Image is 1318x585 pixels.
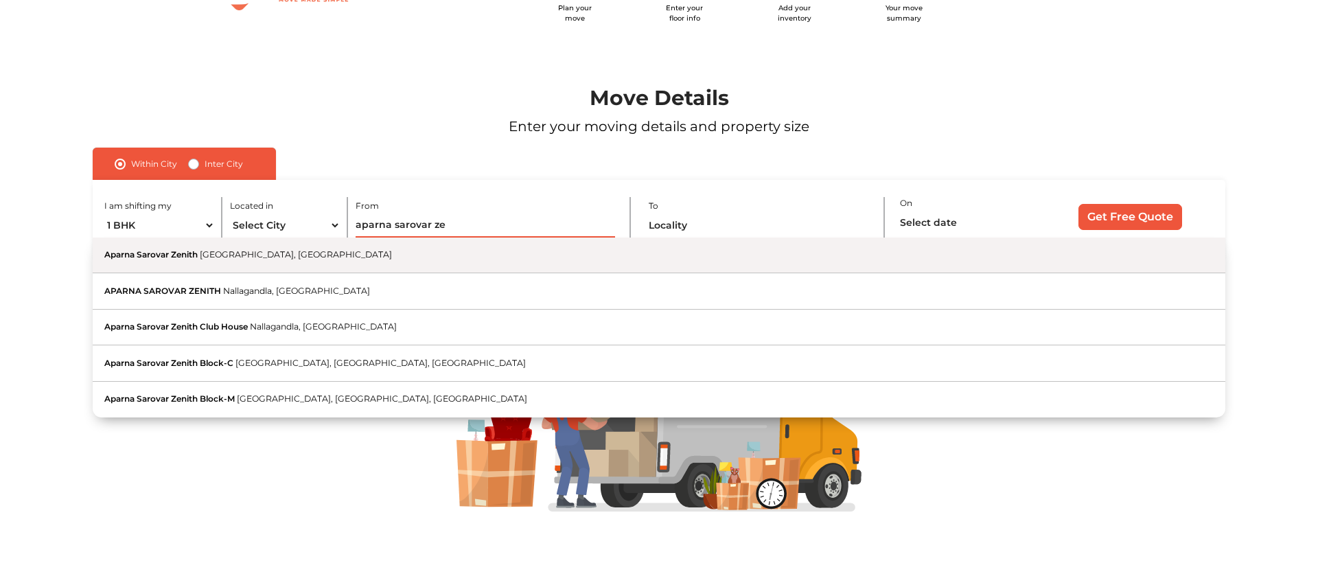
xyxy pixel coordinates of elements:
span: [GEOGRAPHIC_DATA], [GEOGRAPHIC_DATA], [GEOGRAPHIC_DATA] [237,393,527,404]
label: Is flexible? [916,235,958,249]
button: Aparna Sarovar Zenith[GEOGRAPHIC_DATA], [GEOGRAPHIC_DATA] [93,238,1225,274]
span: Aparna Sarovar Zenith Block-M [104,393,235,404]
label: Located in [230,200,273,212]
span: [GEOGRAPHIC_DATA], [GEOGRAPHIC_DATA] [200,249,392,260]
span: Add your inventory [778,3,811,23]
button: APARNA SAROVAR ZENITHNallagandla, [GEOGRAPHIC_DATA] [93,273,1225,310]
label: On [900,197,912,209]
span: Aparna Sarovar Zenith Block-C [104,358,233,368]
button: Aparna Sarovar Zenith Block-M[GEOGRAPHIC_DATA], [GEOGRAPHIC_DATA], [GEOGRAPHIC_DATA] [93,382,1225,417]
label: I am shifting my [104,200,172,212]
span: Aparna Sarovar Zenith [104,249,198,260]
span: Nallagandla, [GEOGRAPHIC_DATA] [223,286,370,296]
span: Your move summary [886,3,923,23]
span: Plan your move [558,3,592,23]
input: Get Free Quote [1078,204,1182,230]
h1: Move Details [53,86,1265,111]
span: Enter your floor info [666,3,703,23]
input: Locality [356,214,615,238]
label: From [356,200,379,212]
label: To [649,200,658,212]
p: Enter your moving details and property size [53,116,1265,137]
span: APARNA SAROVAR ZENITH [104,286,221,296]
span: Nallagandla, [GEOGRAPHIC_DATA] [250,321,397,332]
input: Locality [649,214,871,238]
label: Within City [131,156,177,172]
button: Aparna Sarovar Zenith Block-C[GEOGRAPHIC_DATA], [GEOGRAPHIC_DATA], [GEOGRAPHIC_DATA] [93,345,1225,382]
input: Select date [900,211,1030,235]
button: Aparna Sarovar Zenith Club HouseNallagandla, [GEOGRAPHIC_DATA] [93,310,1225,346]
span: [GEOGRAPHIC_DATA], [GEOGRAPHIC_DATA], [GEOGRAPHIC_DATA] [235,358,526,368]
label: Inter City [205,156,243,172]
span: Aparna Sarovar Zenith Club House [104,321,248,332]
